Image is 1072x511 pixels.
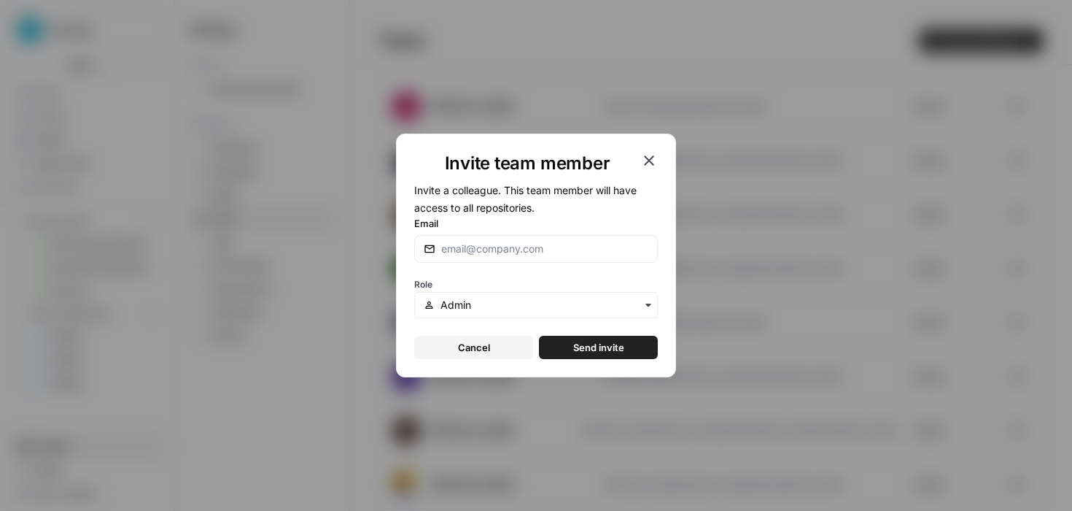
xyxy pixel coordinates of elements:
[414,184,637,214] span: Invite a colleague. This team member will have access to all repositories.
[414,216,658,231] label: Email
[414,279,432,290] span: Role
[573,340,624,355] span: Send invite
[414,152,640,175] h1: Invite team member
[414,336,533,359] button: Cancel
[458,340,490,355] span: Cancel
[440,298,648,312] input: Admin
[539,336,658,359] button: Send invite
[441,242,642,256] input: email@company.com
